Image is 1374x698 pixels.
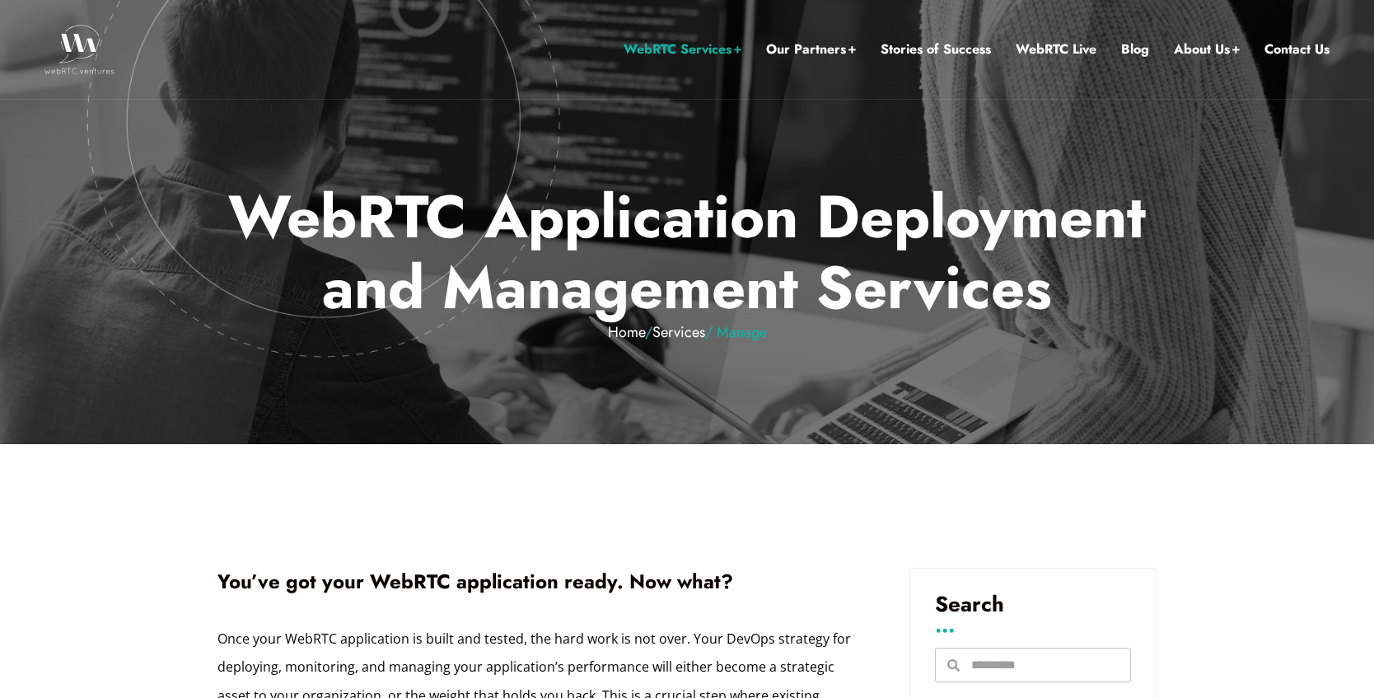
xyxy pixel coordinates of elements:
img: WebRTC.ventures [44,25,114,74]
a: About Us [1174,39,1240,60]
h3: Search [935,593,1131,615]
a: Stories of Success [881,39,991,60]
h1: You’ve got your WebRTC application ready. Now what? [217,568,860,596]
a: Blog [1121,39,1149,60]
a: Home [608,321,645,343]
a: Services [652,321,705,343]
em: / / Manage [205,324,1170,342]
a: Our Partners [766,39,856,60]
a: Contact Us [1264,39,1330,60]
h3: ... [935,619,1131,631]
p: WebRTC Application Deployment and Management Services [205,181,1170,341]
a: WebRTC Live [1016,39,1096,60]
a: WebRTC Services [624,39,741,60]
